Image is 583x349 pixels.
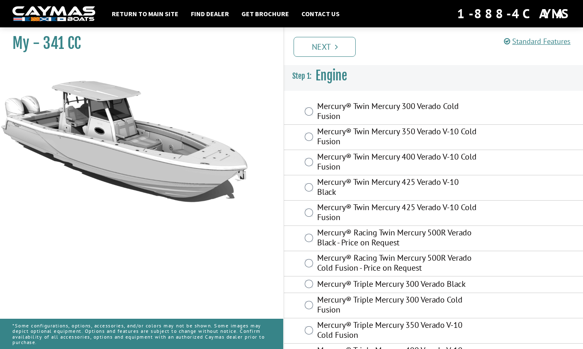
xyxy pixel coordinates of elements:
div: 1-888-4CAYMAS [457,5,571,23]
img: white-logo-c9c8dbefe5ff5ceceb0f0178aa75bf4bb51f6bca0971e226c86eb53dfe498488.png [12,6,95,22]
h3: Engine [284,61,583,91]
p: *Some configurations, options, accessories, and/or colors may not be shown. Some images may depic... [12,319,271,349]
label: Mercury® Twin Mercury 300 Verado Cold Fusion [317,101,477,123]
label: Mercury® Triple Mercury 350 Verado V-10 Cold Fusion [317,320,477,342]
h1: My - 341 CC [12,34,263,53]
label: Mercury® Twin Mercury 425 Verado V-10 Cold Fusion [317,202,477,224]
label: Mercury® Triple Mercury 300 Verado Black [317,279,477,291]
a: Find Dealer [187,8,233,19]
a: Standard Features [504,36,571,46]
ul: Pagination [291,36,583,57]
a: Next [294,37,356,57]
a: Contact Us [297,8,344,19]
label: Mercury® Twin Mercury 400 Verado V-10 Cold Fusion [317,152,477,174]
label: Mercury® Racing Twin Mercury 500R Verado Black - Price on Request [317,228,477,250]
label: Mercury® Twin Mercury 350 Verado V-10 Cold Fusion [317,126,477,148]
label: Mercury® Racing Twin Mercury 500R Verado Cold Fusion - Price on Request [317,253,477,275]
label: Mercury® Triple Mercury 300 Verado Cold Fusion [317,295,477,317]
label: Mercury® Twin Mercury 425 Verado V-10 Black [317,177,477,199]
a: Return to main site [108,8,183,19]
a: Get Brochure [237,8,293,19]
